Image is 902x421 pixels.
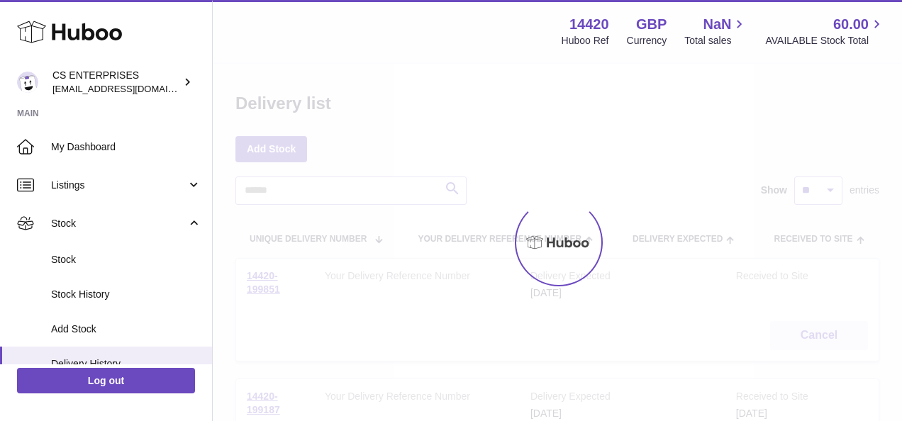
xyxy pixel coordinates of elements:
[765,34,885,47] span: AVAILABLE Stock Total
[51,140,201,154] span: My Dashboard
[703,15,731,34] span: NaN
[684,34,747,47] span: Total sales
[51,288,201,301] span: Stock History
[51,357,201,371] span: Delivery History
[765,15,885,47] a: 60.00 AVAILABLE Stock Total
[833,15,869,34] span: 60.00
[17,72,38,93] img: internalAdmin-14420@internal.huboo.com
[51,217,186,230] span: Stock
[52,69,180,96] div: CS ENTERPRISES
[627,34,667,47] div: Currency
[52,83,208,94] span: [EMAIL_ADDRESS][DOMAIN_NAME]
[684,15,747,47] a: NaN Total sales
[51,179,186,192] span: Listings
[17,368,195,393] a: Log out
[636,15,667,34] strong: GBP
[569,15,609,34] strong: 14420
[562,34,609,47] div: Huboo Ref
[51,253,201,266] span: Stock
[51,322,201,336] span: Add Stock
